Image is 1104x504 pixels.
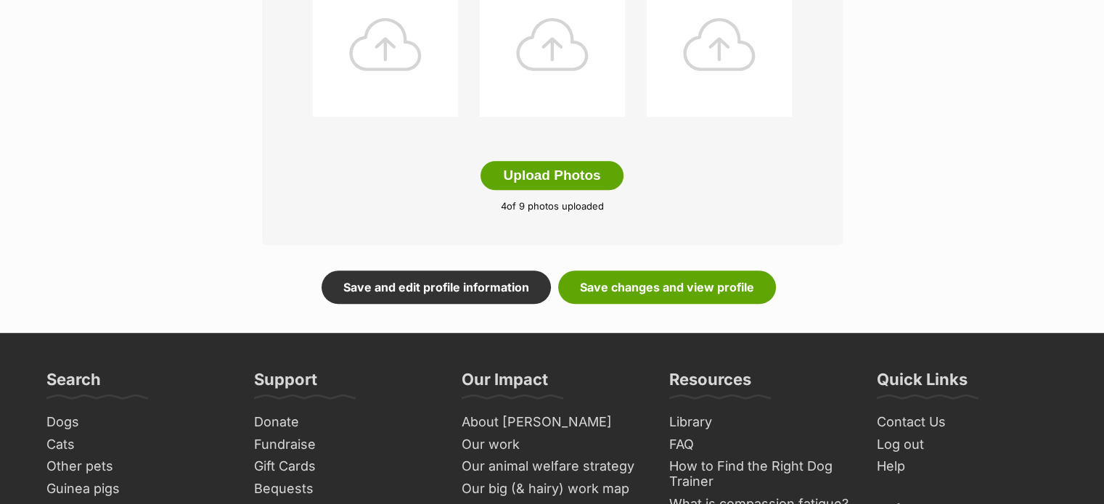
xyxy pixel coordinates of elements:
[456,478,649,500] a: Our big (& hairy) work map
[248,478,441,500] a: Bequests
[501,200,507,212] span: 4
[877,369,968,398] h3: Quick Links
[248,411,441,434] a: Donate
[871,455,1064,478] a: Help
[41,411,234,434] a: Dogs
[871,434,1064,456] a: Log out
[669,369,751,398] h3: Resources
[284,199,821,214] p: of 9 photos uploaded
[41,478,234,500] a: Guinea pigs
[248,434,441,456] a: Fundraise
[663,411,856,434] a: Library
[663,434,856,456] a: FAQ
[481,161,623,190] button: Upload Photos
[558,270,776,304] a: Save changes and view profile
[254,369,317,398] h3: Support
[663,455,856,492] a: How to Find the Right Dog Trainer
[248,455,441,478] a: Gift Cards
[456,455,649,478] a: Our animal welfare strategy
[871,411,1064,434] a: Contact Us
[456,411,649,434] a: About [PERSON_NAME]
[462,369,548,398] h3: Our Impact
[41,434,234,456] a: Cats
[46,369,101,398] h3: Search
[322,270,551,304] a: Save and edit profile information
[456,434,649,456] a: Our work
[41,455,234,478] a: Other pets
